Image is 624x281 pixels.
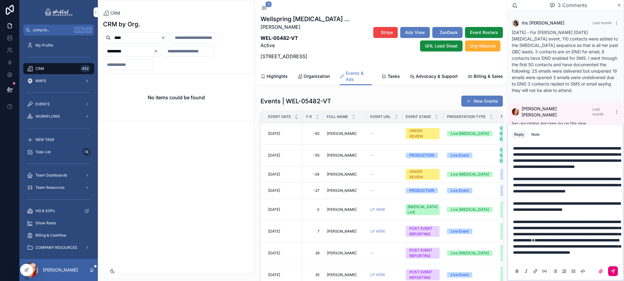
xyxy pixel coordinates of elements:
[447,114,486,119] span: Presentation Type
[306,153,319,158] a: -55
[306,131,319,136] a: -62
[406,269,440,280] a: POST EVENT REPORTING
[35,150,51,154] span: Task List
[370,229,385,234] a: LP HERE
[406,248,440,259] a: POST EVENT REPORTING
[148,94,205,101] h2: No items could be found
[406,226,440,237] a: POST EVENT REPORTING
[306,229,319,234] a: 7
[327,172,363,177] a: [PERSON_NAME]
[268,229,280,234] span: [DATE]
[400,27,430,38] button: Ads View
[268,251,280,256] span: [DATE]
[327,251,363,256] a: [PERSON_NAME]
[304,73,330,79] span: Organization
[451,229,469,234] div: Live Event
[593,107,604,116] span: Last month
[409,226,436,237] div: POST EVENT REPORTING
[35,185,65,190] span: Team Resources
[260,35,298,41] strong: WEL-05482-VT
[409,153,434,158] div: PRODUCTION
[500,125,537,142] a: Unraveling Neurodevelopmental-English
[327,188,363,193] a: [PERSON_NAME]
[268,207,280,212] span: [DATE]
[268,188,280,193] span: [DATE]
[306,207,319,212] span: 0
[327,188,356,193] span: [PERSON_NAME]
[35,173,67,178] span: Team Dashboards
[327,229,363,234] a: [PERSON_NAME]
[327,272,356,277] span: [PERSON_NAME]
[451,172,489,177] div: Live [MEDICAL_DATA]
[451,188,469,193] div: Live Event
[370,188,398,193] a: --
[409,169,436,180] div: UNDER REVIEW
[268,272,280,277] span: [DATE]
[260,97,331,105] h1: Events | WEL-05482-VT
[370,172,398,177] a: --
[388,73,400,79] span: Tasks
[35,43,53,48] span: My Profile
[406,169,440,180] a: UNDER REVIEW
[327,153,363,158] a: [PERSON_NAME]
[409,128,436,139] div: UNDER REVIEW
[268,153,280,158] span: [DATE]
[327,207,356,212] span: [PERSON_NAME]
[470,43,496,49] span: Org Website
[370,153,374,158] span: --
[370,188,374,193] span: --
[268,131,280,136] span: [DATE]
[447,207,493,212] a: Live [MEDICAL_DATA]
[35,233,66,238] span: Billing & Cashflow
[297,71,330,83] a: Organization
[522,20,564,26] span: Iris [PERSON_NAME]
[33,28,72,32] span: Jump to...
[432,27,463,38] button: ZenDesk
[268,207,298,212] a: [DATE]
[260,5,268,12] button: 3
[451,153,469,158] div: Live Event
[500,114,512,119] span: Topic
[103,10,120,16] a: CRM
[23,218,94,229] a: Show Rates
[268,251,298,256] a: [DATE]
[451,131,489,136] div: Live [MEDICAL_DATA]
[370,114,391,119] span: Event URL
[370,172,374,177] span: --
[23,75,94,86] a: MAPS
[420,40,463,51] button: GHL Lead Sheet
[529,131,542,138] button: Note
[306,172,319,177] a: -34
[406,114,431,119] span: Event Stage
[406,153,440,158] a: PRODUCTION
[153,49,161,54] button: Clear
[593,21,612,25] span: Last month
[370,229,398,234] a: LP HERE
[23,40,94,51] a: My Profile
[512,121,616,157] span: her upcoming encores go on the new [MEDICAL_DATA] process with landing page, and collateral that ...
[346,70,372,82] span: Events & Ads
[440,29,458,36] span: ZenDesk
[447,272,493,278] a: Live Event
[260,53,350,60] p: [STREET_ADDRESS]
[268,172,280,177] span: [DATE]
[268,114,291,119] span: Event Date
[410,71,458,83] a: Advocacy & Support
[306,114,312,119] span: T-E
[86,28,91,32] span: K
[522,106,593,118] span: [PERSON_NAME] [PERSON_NAME]
[306,251,319,256] a: 28
[83,148,90,156] div: 74
[381,29,393,36] span: Stripe
[447,131,493,136] a: Live [MEDICAL_DATA]
[370,272,398,277] a: LP HERE
[447,153,493,158] a: Live Event
[465,27,503,38] button: Event Rosters
[512,131,526,138] button: Reply
[327,131,356,136] span: [PERSON_NAME]
[23,25,94,36] button: Jump to...CtrlK
[23,205,94,216] a: HQ & SOPs
[265,1,272,7] span: 3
